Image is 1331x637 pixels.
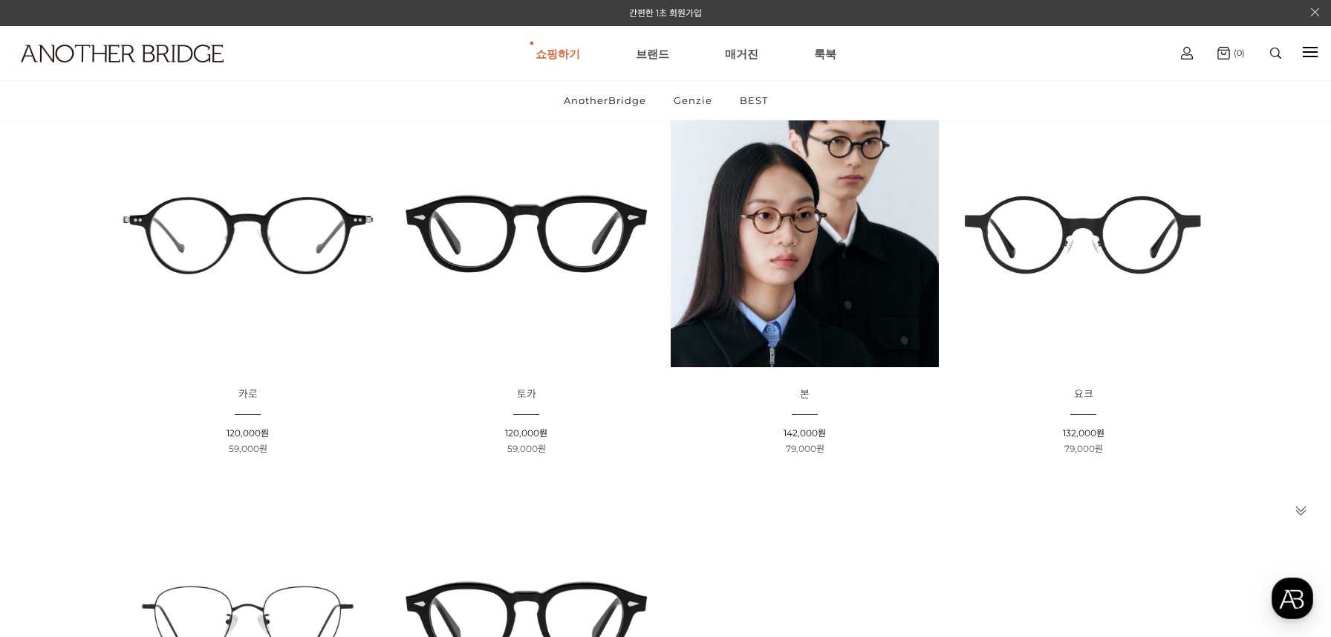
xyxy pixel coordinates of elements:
a: 룩북 [814,27,836,80]
span: 토카 [517,387,536,401]
span: 132,000원 [1063,427,1104,439]
a: logo [7,45,207,99]
span: 120,000원 [227,427,269,439]
img: 본 - 동그란 렌즈로 돋보이는 아세테이트 안경 이미지 [671,99,939,367]
span: 79,000원 [786,443,824,454]
a: (0) [1217,47,1245,59]
span: 120,000원 [505,427,547,439]
span: 요크 [1074,387,1093,401]
img: cart [1217,47,1230,59]
span: (0) [1230,48,1245,58]
img: logo [21,45,224,62]
span: 79,000원 [1064,443,1103,454]
a: BEST [727,81,781,120]
a: 토카 [517,389,536,400]
img: 토카 아세테이트 뿔테 안경 이미지 [392,99,660,367]
img: search [1270,48,1281,59]
span: Settings [220,494,256,505]
a: 카로 [238,389,258,400]
a: 요크 [1074,389,1093,400]
span: Messages [123,494,167,506]
span: 59,000원 [229,443,267,454]
a: 매거진 [725,27,758,80]
span: 59,000원 [507,443,546,454]
span: 본 [800,387,810,401]
span: 카로 [238,387,258,401]
img: 요크 글라스 - 트렌디한 디자인의 유니크한 안경 이미지 [949,99,1217,367]
a: Messages [98,471,192,508]
span: 142,000원 [784,427,826,439]
a: Settings [192,471,285,508]
a: 쇼핑하기 [536,27,580,80]
img: cart [1181,47,1193,59]
span: Home [38,494,64,505]
a: 본 [800,389,810,400]
a: Home [4,471,98,508]
a: 간편한 1초 회원가입 [629,7,702,19]
a: 브랜드 [636,27,669,80]
img: 카로 - 감각적인 디자인의 패션 아이템 이미지 [114,99,382,367]
a: Genzie [661,81,725,120]
a: AnotherBridge [551,81,659,120]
